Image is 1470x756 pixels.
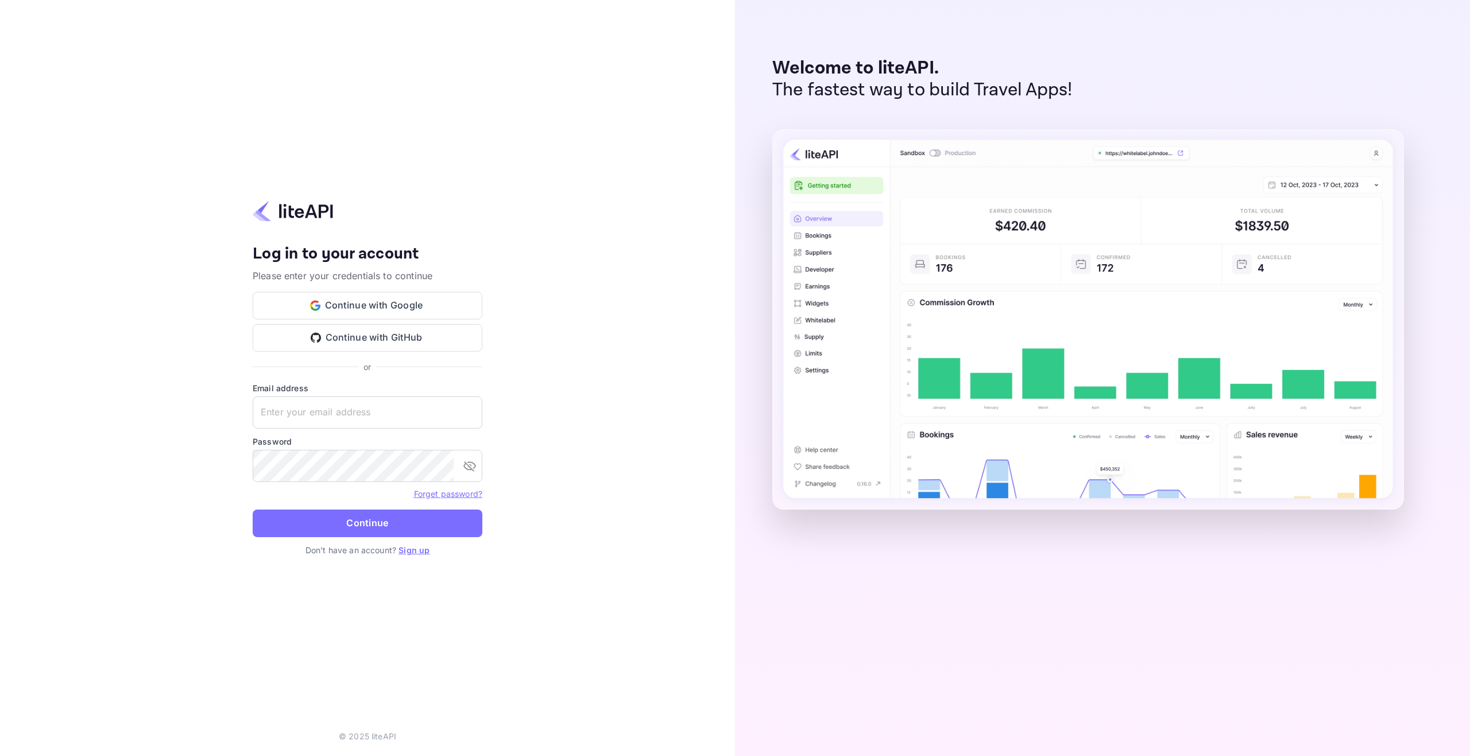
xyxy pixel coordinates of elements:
p: © 2025 liteAPI [339,730,396,742]
a: Forget password? [414,489,482,499]
label: Password [253,435,482,448]
p: Welcome to liteAPI. [772,57,1073,79]
input: Enter your email address [253,396,482,429]
img: liteapi [253,200,333,222]
a: Sign up [399,545,430,555]
button: Continue with Google [253,292,482,319]
button: Continue [253,510,482,537]
p: Please enter your credentials to continue [253,269,482,283]
label: Email address [253,382,482,394]
p: Don't have an account? [253,544,482,556]
button: Continue with GitHub [253,324,482,352]
h4: Log in to your account [253,244,482,264]
button: toggle password visibility [458,454,481,477]
a: Forget password? [414,488,482,499]
img: liteAPI Dashboard Preview [772,129,1404,510]
p: or [363,361,371,373]
p: The fastest way to build Travel Apps! [772,79,1073,101]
